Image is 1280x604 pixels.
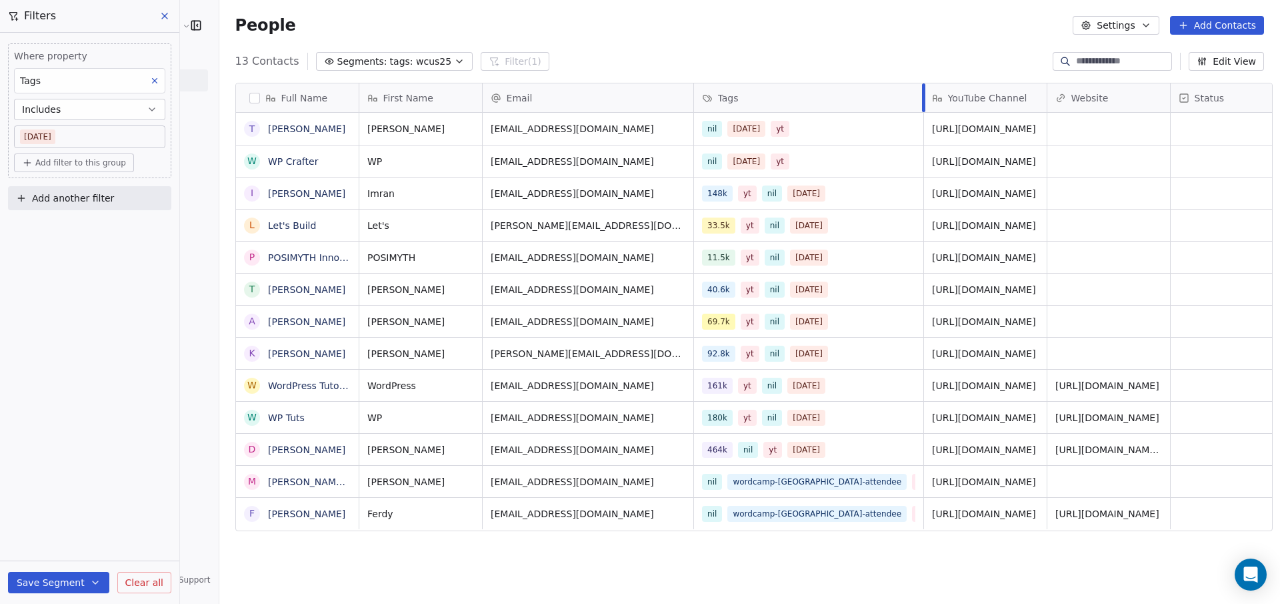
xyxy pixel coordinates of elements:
[702,314,735,330] span: 69.7k
[491,507,685,521] span: [EMAIL_ADDRESS][DOMAIN_NAME]
[702,121,722,137] span: nil
[491,187,685,200] span: [EMAIL_ADDRESS][DOMAIN_NAME]
[932,155,1039,168] span: [URL][DOMAIN_NAME]
[135,575,210,585] a: Help & Support
[738,378,757,394] span: yt
[367,219,474,232] span: Let's
[932,219,1039,232] span: [URL][DOMAIN_NAME]
[367,251,474,264] span: POSIMYTH
[491,219,685,232] span: [PERSON_NAME][EMAIL_ADDRESS][DOMAIN_NAME]
[249,218,255,232] div: L
[367,411,474,424] span: WP
[268,348,345,359] a: [PERSON_NAME]
[281,91,328,105] span: Full Name
[761,410,781,426] span: nil
[932,347,1039,360] span: [URL][DOMAIN_NAME]
[932,315,1039,328] span: [URL][DOMAIN_NAME]
[247,154,257,168] div: W
[763,442,782,458] span: yt
[738,442,758,458] span: nil
[367,155,474,168] span: WP
[932,507,1039,521] span: [URL][DOMAIN_NAME]
[367,187,474,200] span: Imran
[790,282,828,298] span: [DATE]
[702,186,733,202] span: 148k
[727,474,907,490] span: wordcamp-[GEOGRAPHIC_DATA]-attendee
[740,314,759,330] span: yt
[764,250,784,266] span: nil
[249,122,255,136] div: T
[702,442,733,458] span: 464k
[491,251,685,264] span: [EMAIL_ADDRESS][DOMAIN_NAME]
[740,218,759,234] span: yt
[764,346,784,362] span: nil
[247,475,255,489] div: M
[740,282,759,298] span: yt
[727,506,907,522] span: wordcamp-[GEOGRAPHIC_DATA]-attendee
[1071,91,1109,105] span: Website
[491,315,685,328] span: [EMAIL_ADDRESS][DOMAIN_NAME]
[491,475,685,489] span: [EMAIL_ADDRESS][DOMAIN_NAME]
[738,410,757,426] span: yt
[247,410,257,424] div: W
[383,91,433,105] span: First Name
[1055,509,1159,519] a: [URL][DOMAIN_NAME]
[268,509,345,519] a: [PERSON_NAME]
[932,251,1039,264] span: [URL][DOMAIN_NAME]
[702,506,722,522] span: nil
[932,443,1039,457] span: [URL][DOMAIN_NAME]
[359,83,482,112] div: First Name
[702,378,733,394] span: 161k
[367,283,474,296] span: [PERSON_NAME]
[702,346,735,362] span: 92.8k
[249,346,255,360] div: K
[727,154,765,170] span: [DATE]
[702,250,735,266] span: 11.5k
[790,346,828,362] span: [DATE]
[268,188,345,199] a: [PERSON_NAME]
[268,156,318,167] a: WP Crafter
[268,123,345,134] a: [PERSON_NAME]
[787,186,825,202] span: [DATE]
[764,282,784,298] span: nil
[337,55,387,69] span: Segments:
[702,474,722,490] span: nil
[249,507,255,521] div: F
[932,475,1039,489] span: [URL][DOMAIN_NAME]
[236,113,359,583] div: grid
[249,282,255,296] div: T
[702,218,735,234] span: 33.5k
[740,250,759,266] span: yt
[367,507,474,521] span: Ferdy
[1195,91,1225,105] span: Status
[787,378,825,394] span: [DATE]
[481,52,549,71] button: Filter(1)
[764,218,784,234] span: nil
[932,283,1039,296] span: [URL][DOMAIN_NAME]
[268,284,345,295] a: [PERSON_NAME]
[727,121,765,137] span: [DATE]
[149,575,210,585] span: Help & Support
[764,314,784,330] span: nil
[507,91,533,105] span: Email
[1055,444,1237,455] a: [URL][DOMAIN_NAME][DOMAIN_NAME]
[249,314,255,328] div: A
[1170,16,1264,35] button: Add Contacts
[249,250,254,264] div: P
[491,411,685,424] span: [EMAIL_ADDRESS][DOMAIN_NAME]
[924,83,1047,112] div: YouTube Channel
[1189,52,1264,71] button: Edit View
[491,443,685,457] span: [EMAIL_ADDRESS][DOMAIN_NAME]
[1047,83,1170,112] div: Website
[236,83,359,112] div: Full Name
[268,316,345,327] a: [PERSON_NAME]
[771,154,789,170] span: yt
[491,283,685,296] span: [EMAIL_ADDRESS][DOMAIN_NAME]
[248,442,255,457] div: D
[367,475,474,489] span: [PERSON_NAME]
[790,314,828,330] span: [DATE]
[702,282,735,298] span: 40.6k
[247,378,257,392] div: W
[367,122,474,135] span: [PERSON_NAME]
[790,218,828,234] span: [DATE]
